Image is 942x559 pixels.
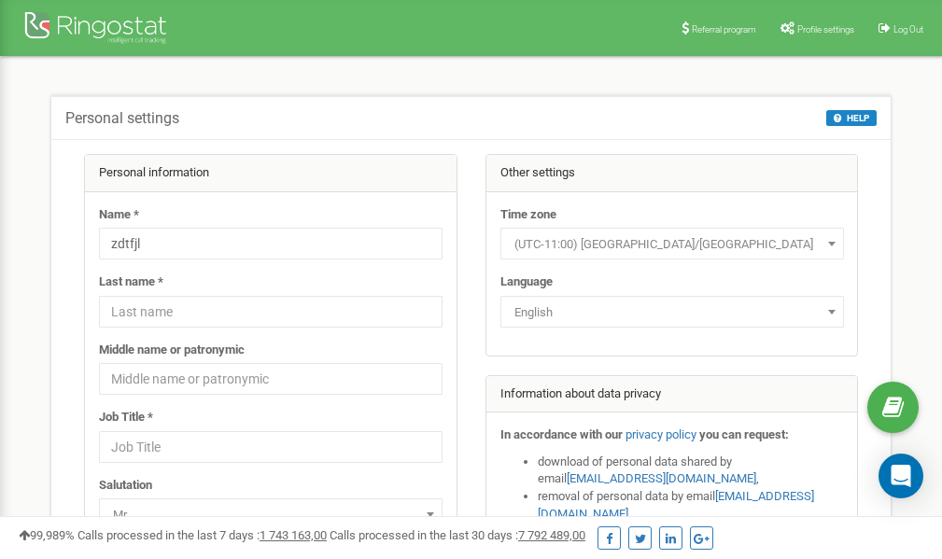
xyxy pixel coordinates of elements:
u: 1 743 163,00 [260,528,327,542]
h5: Personal settings [65,110,179,127]
input: Job Title [99,431,443,463]
span: English [507,300,837,326]
span: Profile settings [797,24,854,35]
label: Last name * [99,273,163,291]
span: Mr. [99,498,443,530]
strong: you can request: [699,427,789,441]
span: (UTC-11:00) Pacific/Midway [500,228,844,259]
span: Referral program [692,24,756,35]
span: Calls processed in the last 30 days : [330,528,585,542]
span: 99,989% [19,528,75,542]
span: Log Out [893,24,923,35]
li: removal of personal data by email , [538,488,844,523]
label: Middle name or patronymic [99,342,245,359]
input: Middle name or patronymic [99,363,443,395]
label: Time zone [500,206,556,224]
label: Language [500,273,553,291]
input: Name [99,228,443,259]
strong: In accordance with our [500,427,623,441]
li: download of personal data shared by email , [538,454,844,488]
button: HELP [826,110,877,126]
div: Personal information [85,155,457,192]
span: Calls processed in the last 7 days : [77,528,327,542]
span: (UTC-11:00) Pacific/Midway [507,231,837,258]
label: Job Title * [99,409,153,426]
input: Last name [99,296,443,328]
u: 7 792 489,00 [518,528,585,542]
span: English [500,296,844,328]
div: Other settings [486,155,858,192]
span: Mr. [105,502,436,528]
a: [EMAIL_ADDRESS][DOMAIN_NAME] [567,471,756,485]
div: Information about data privacy [486,376,858,413]
label: Name * [99,206,139,224]
label: Salutation [99,477,152,495]
a: privacy policy [626,427,696,441]
div: Open Intercom Messenger [879,454,923,498]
